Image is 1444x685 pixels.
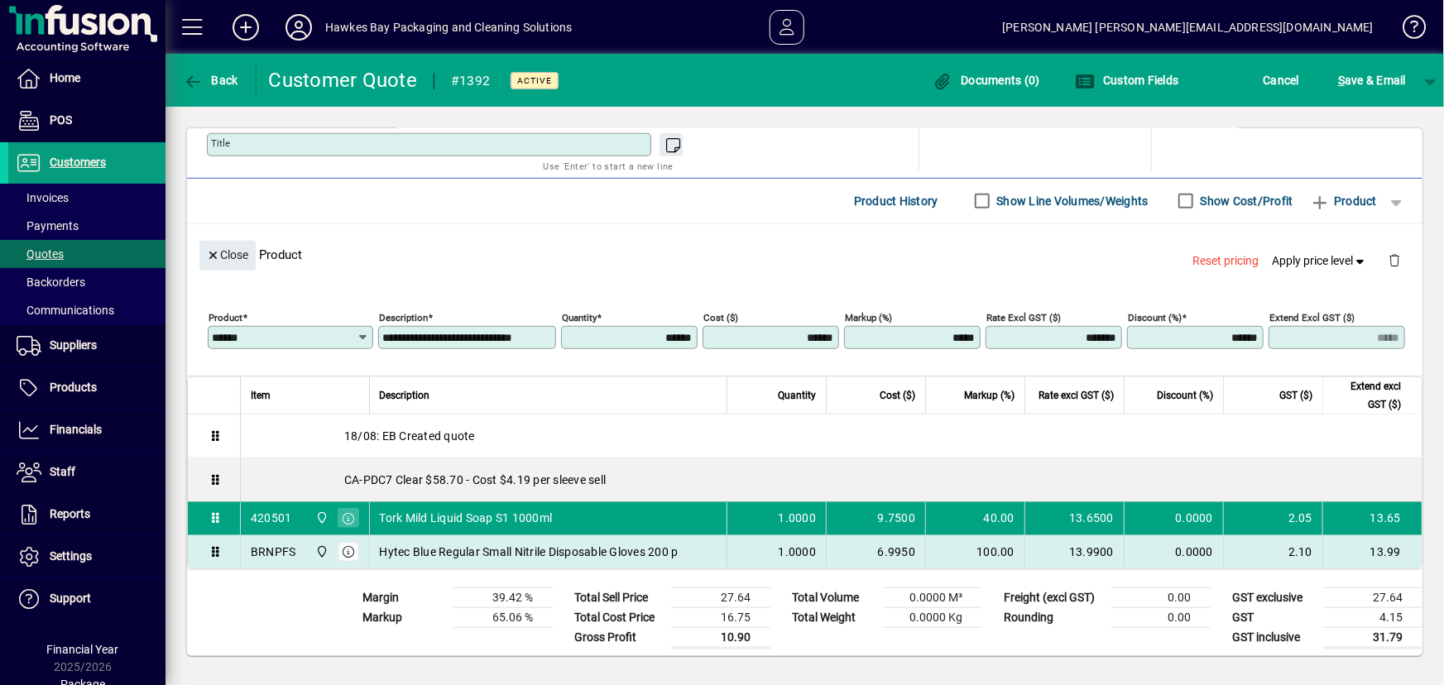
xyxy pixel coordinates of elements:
span: Product [1310,188,1377,214]
a: Suppliers [8,325,166,366]
td: 0.00 [1111,587,1211,607]
button: Product History [847,186,945,216]
app-page-header-button: Back [166,65,257,95]
mat-label: Markup (%) [845,311,892,323]
span: Extend excl GST ($) [1333,377,1401,414]
a: Staff [8,452,166,493]
span: Quotes [17,247,64,261]
td: 0.0000 [1124,502,1223,535]
td: 0.0000 Kg [883,607,982,627]
span: Central [311,509,330,527]
td: 2.05 [1223,502,1322,535]
span: POS [50,113,72,127]
app-page-header-button: Close [195,247,260,261]
mat-label: Product [209,311,242,323]
td: Total Sell Price [566,587,671,607]
div: 420501 [251,510,292,526]
td: 27.64 [671,587,770,607]
a: Backorders [8,268,166,296]
span: Active [517,75,552,86]
span: Back [183,74,238,87]
td: 0.00 [1111,607,1211,627]
a: Knowledge Base [1390,3,1423,57]
button: Cancel [1259,65,1304,95]
div: 13.9900 [1035,544,1114,560]
a: Invoices [8,184,166,212]
td: Margin [354,587,453,607]
span: Communications [17,304,114,317]
span: Close [206,242,249,269]
td: 65.06 % [453,607,553,627]
span: 1.0000 [779,510,817,526]
mat-label: Discount (%) [1128,311,1182,323]
span: Cost ($) [880,386,915,405]
a: POS [8,100,166,141]
button: Reset pricing [1187,246,1266,275]
a: Reports [8,494,166,535]
td: GST exclusive [1224,587,1323,607]
mat-label: Extend excl GST ($) [1269,311,1355,323]
span: Discount (%) [1157,386,1213,405]
div: [PERSON_NAME] [PERSON_NAME][EMAIL_ADDRESS][DOMAIN_NAME] [1002,14,1374,41]
td: 39.42 % [453,587,553,607]
button: Add [219,12,272,42]
mat-hint: Use 'Enter' to start a new line [544,156,674,175]
a: Home [8,58,166,99]
span: Support [50,592,91,605]
span: Financial Year [47,643,119,656]
span: Rate excl GST ($) [1039,386,1114,405]
td: 13.99 [1322,535,1422,568]
td: Total Cost Price [566,607,671,627]
span: Markup (%) [964,386,1015,405]
span: Invoices [17,191,69,204]
span: Payments [17,219,79,232]
button: Apply price level [1266,246,1375,275]
span: Custom Fields [1075,74,1179,87]
td: GST inclusive [1224,627,1323,648]
a: Settings [8,536,166,577]
button: Custom Fields [1071,65,1183,95]
td: Rounding [995,607,1111,627]
label: Show Line Volumes/Weights [994,193,1149,209]
span: Home [50,71,80,84]
mat-label: Title [211,137,230,149]
button: Save & Email [1330,65,1414,95]
div: #1392 [451,68,490,94]
button: Delete [1374,241,1414,280]
td: 0.0000 M³ [883,587,982,607]
span: Documents (0) [933,74,1040,87]
td: Total Weight [784,607,883,627]
span: GST ($) [1279,386,1312,405]
div: CA-PDC7 Clear $58.70 - Cost $4.19 per sleeve sell [241,458,1422,501]
td: 6.9950 [826,535,925,568]
span: Item [251,386,271,405]
button: Back [179,65,242,95]
div: 13.6500 [1035,510,1114,526]
span: Description [380,386,430,405]
span: Products [50,381,97,394]
td: 13.65 [1322,502,1422,535]
td: 4.15 [1323,607,1422,627]
mat-label: Quantity [562,311,597,323]
td: 100.00 [925,535,1024,568]
mat-label: Rate excl GST ($) [986,311,1061,323]
mat-label: Description [379,311,428,323]
button: Documents (0) [928,65,1044,95]
a: Communications [8,296,166,324]
div: Customer Quote [269,67,418,93]
td: 10.90 [671,627,770,648]
span: 1.0000 [779,544,817,560]
td: 27.64 [1323,587,1422,607]
td: Total Volume [784,587,883,607]
mat-label: Cost ($) [703,311,738,323]
td: Gross Profit [566,627,671,648]
span: Customers [50,156,106,169]
app-page-header-button: Delete [1374,252,1414,267]
span: Settings [50,549,92,563]
span: Cancel [1264,67,1300,93]
div: BRNPFS [251,544,296,560]
td: Markup [354,607,453,627]
a: Products [8,367,166,409]
span: Suppliers [50,338,97,352]
a: Payments [8,212,166,240]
